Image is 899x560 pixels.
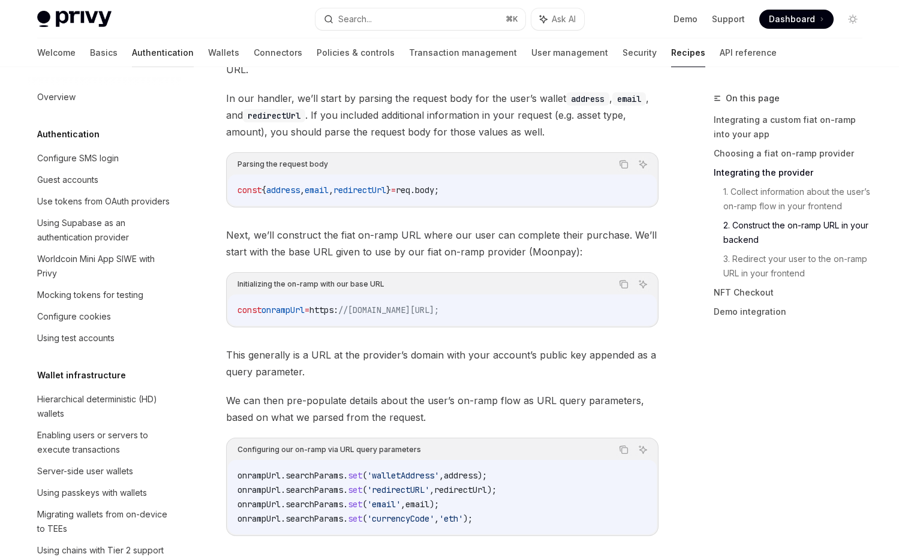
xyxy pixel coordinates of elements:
div: Mocking tokens for testing [37,288,143,302]
a: Security [623,38,657,67]
span: . [281,484,285,495]
span: redirectUrl [333,185,386,195]
span: In our handler, we’ll start by parsing the request body for the user’s wallet , , and . If you in... [226,90,659,140]
a: Connectors [254,38,302,67]
a: NFT Checkout [714,283,872,302]
a: Basics [90,38,118,67]
div: Hierarchical deterministic (HD) wallets [37,392,174,421]
a: User management [531,38,608,67]
div: Using passkeys with wallets [37,486,147,500]
span: onrampUrl [237,499,281,510]
div: Initializing the on-ramp with our base URL [237,276,384,292]
a: Using test accounts [28,327,181,349]
span: 'walletAddress' [367,470,439,481]
span: . [343,484,348,495]
span: ); [463,513,473,524]
span: , [329,185,333,195]
span: , [434,513,439,524]
button: Search...⌘K [315,8,525,30]
a: Choosing a fiat on-ramp provider [714,144,872,163]
a: Demo integration [714,302,872,321]
span: , [300,185,305,195]
span: onrampUrl [237,470,281,481]
h5: Wallet infrastructure [37,368,126,383]
div: Using chains with Tier 2 support [37,543,164,558]
a: Migrating wallets from on-device to TEEs [28,504,181,540]
code: redirectUrl [243,109,305,122]
span: Next, we’ll construct the fiat on-ramp URL where our user can complete their purchase. We’ll star... [226,227,659,260]
a: Configure cookies [28,306,181,327]
a: Mocking tokens for testing [28,284,181,306]
a: 3. Redirect your user to the on-ramp URL in your frontend [723,249,872,283]
a: Configure SMS login [28,147,181,169]
span: We can then pre-populate details about the user’s on-ramp flow as URL query parameters, based on ... [226,392,659,426]
span: ( [362,499,367,510]
span: onrampUrl [237,484,281,495]
button: Ask AI [635,442,651,457]
span: https [309,305,333,315]
span: . [410,185,415,195]
div: Server-side user wallets [37,464,133,478]
a: 2. Construct the on-ramp URL in your backend [723,216,872,249]
span: redirectUrl [434,484,487,495]
span: address [444,470,477,481]
span: searchParams [285,513,343,524]
a: Wallets [208,38,239,67]
span: const [237,305,261,315]
a: Dashboard [759,10,834,29]
button: Copy the contents from the code block [616,442,632,457]
button: Toggle dark mode [843,10,862,29]
span: ( [362,513,367,524]
a: Worldcoin Mini App SIWE with Privy [28,248,181,284]
div: Overview [37,90,76,104]
span: onrampUrl [237,513,281,524]
span: set [348,484,362,495]
span: , [429,484,434,495]
img: light logo [37,11,112,28]
span: 'email' [367,499,401,510]
a: Recipes [671,38,705,67]
span: { [261,185,266,195]
span: ); [487,484,497,495]
a: Hierarchical deterministic (HD) wallets [28,389,181,424]
span: This generally is a URL at the provider’s domain with your account’s public key appended as a que... [226,347,659,380]
code: address [566,92,609,106]
a: Authentication [132,38,194,67]
button: Copy the contents from the code block [616,156,632,172]
span: set [348,513,362,524]
span: email [405,499,429,510]
span: ⌘ K [506,14,518,24]
div: Enabling users or servers to execute transactions [37,428,174,457]
span: , [401,499,405,510]
a: Integrating a custom fiat on-ramp into your app [714,110,872,144]
a: Using passkeys with wallets [28,482,181,504]
a: Use tokens from OAuth providers [28,191,181,212]
span: , [439,470,444,481]
div: Guest accounts [37,173,98,187]
span: body [415,185,434,195]
h5: Authentication [37,127,100,141]
div: Worldcoin Mini App SIWE with Privy [37,252,174,281]
a: Support [712,13,745,25]
a: Using Supabase as an authentication provider [28,212,181,248]
span: . [281,499,285,510]
span: . [281,513,285,524]
span: . [343,513,348,524]
div: Search... [338,12,372,26]
a: 1. Collect information about the user’s on-ramp flow in your frontend [723,182,872,216]
a: Enabling users or servers to execute transactions [28,424,181,460]
code: email [612,92,646,106]
span: ( [362,484,367,495]
span: searchParams [285,470,343,481]
div: Configure cookies [37,309,111,324]
a: Integrating the provider [714,163,872,182]
span: = [391,185,396,195]
span: const [237,185,261,195]
a: Welcome [37,38,76,67]
button: Ask AI [531,8,584,30]
span: onrampUrl [261,305,305,315]
a: API reference [720,38,777,67]
a: Policies & controls [317,38,395,67]
button: Copy the contents from the code block [616,276,632,292]
span: 'currencyCode' [367,513,434,524]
